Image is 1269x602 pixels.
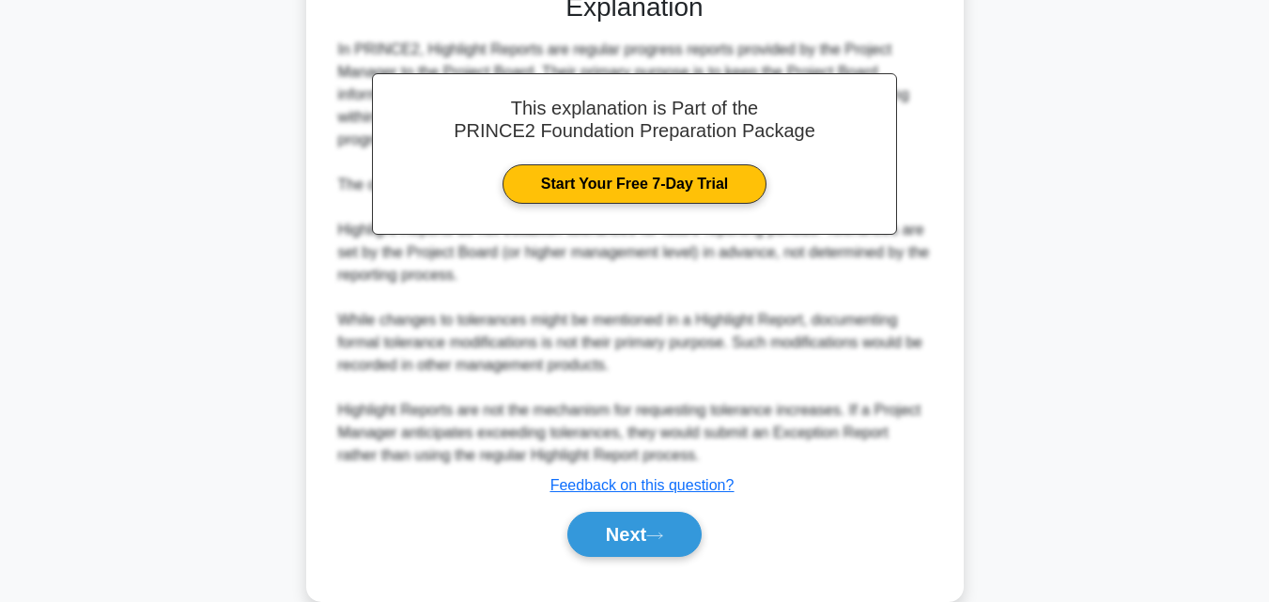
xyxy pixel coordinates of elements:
a: Feedback on this question? [550,477,735,493]
div: In PRINCE2, Highlight Reports are regular progress reports provided by the Project Manager to the... [338,39,932,467]
button: Next [567,512,702,557]
a: Start Your Free 7-Day Trial [503,164,766,204]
